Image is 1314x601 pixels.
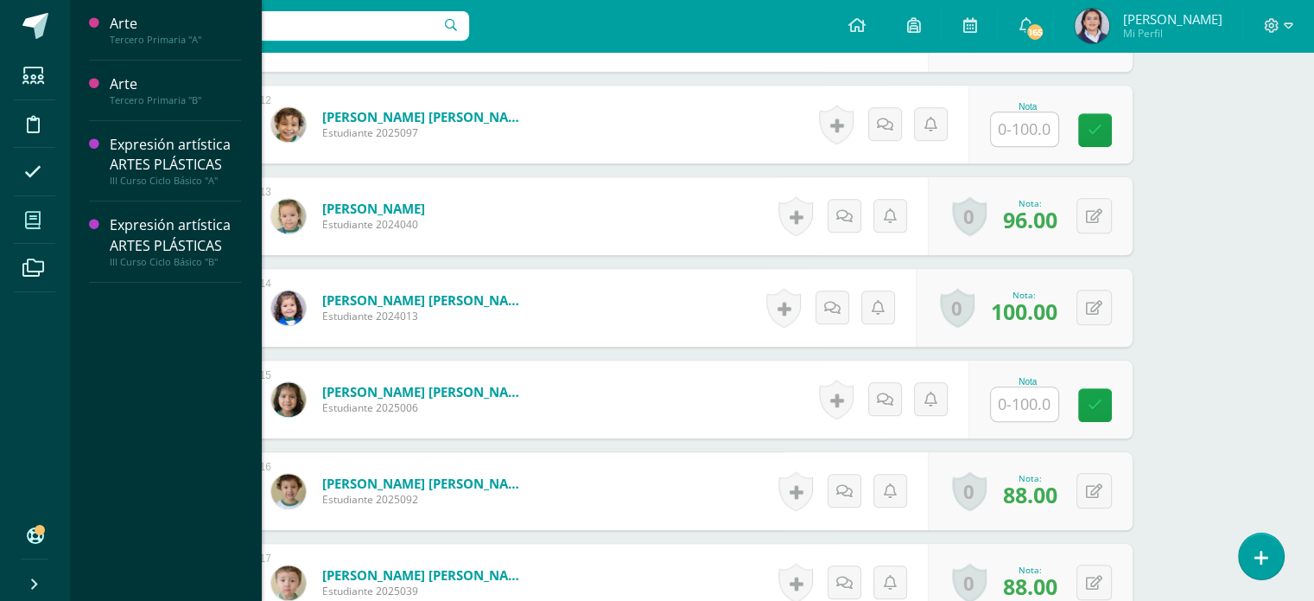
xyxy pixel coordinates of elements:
div: Nota: [1003,564,1057,576]
img: 54fbd01fbad0ff0331a24cfaf50a104f.png [271,566,306,600]
span: Estudiante 2024013 [322,309,530,323]
a: [PERSON_NAME] [322,200,425,217]
div: Nota: [1003,472,1057,484]
a: ArteTercero Primaria "B" [110,74,241,106]
a: [PERSON_NAME] [PERSON_NAME] [322,291,530,309]
div: Tercero Primaria "B" [110,94,241,106]
a: [PERSON_NAME] [PERSON_NAME] [322,566,530,584]
div: Arte [110,74,241,94]
span: Estudiante 2025097 [322,125,530,140]
div: Nota: [1003,197,1057,209]
div: Nota [990,377,1066,387]
div: Tercero Primaria "A" [110,34,241,46]
span: 88.00 [1003,572,1057,601]
a: [PERSON_NAME] [PERSON_NAME] [322,383,530,400]
span: 100.00 [991,297,1057,326]
img: 70ca292b0d0f0201734602c1f7547aef.png [271,291,306,325]
span: Estudiante 2025006 [322,400,530,415]
span: Estudiante 2025039 [322,584,530,598]
a: 0 [952,471,987,511]
a: [PERSON_NAME] [PERSON_NAME] [322,108,530,125]
span: Estudiante 2025092 [322,492,530,507]
a: 0 [952,196,987,236]
div: Nota: [991,289,1057,301]
div: Expresión artística ARTES PLÁSTICAS [110,135,241,175]
img: a6d29673071dbbee0643906d6161c2fa.png [271,107,306,142]
input: Busca un usuario... [80,11,469,41]
span: 88.00 [1003,480,1057,509]
span: Estudiante 2024040 [322,217,425,232]
img: f2da19de584b82fb01c6b3f222b05463.png [271,199,306,233]
a: ArteTercero Primaria "A" [110,14,241,46]
img: 8031ff02cdbf27b1e92c1b01252b7000.png [1075,9,1109,43]
a: Expresión artística ARTES PLÁSTICASIII Curso Ciclo Básico "B" [110,215,241,267]
a: 0 [940,288,974,328]
span: [PERSON_NAME] [1122,10,1222,28]
input: 0-100.0 [991,112,1058,146]
input: 0-100.0 [991,387,1058,421]
img: dfc708538debd6aac365a895b4877c4c.png [271,474,306,508]
div: III Curso Ciclo Básico "A" [110,175,241,187]
a: [PERSON_NAME] [PERSON_NAME] [322,475,530,492]
div: Expresión artística ARTES PLÁSTICAS [110,215,241,255]
a: Expresión artística ARTES PLÁSTICASIII Curso Ciclo Básico "A" [110,135,241,187]
span: 165 [1025,22,1044,42]
span: Mi Perfil [1122,26,1222,41]
span: 96.00 [1003,205,1057,234]
div: Nota [990,102,1066,112]
img: 867e989ac1f401f3cd8b305612816f53.png [271,382,306,417]
div: Arte [110,14,241,34]
div: III Curso Ciclo Básico "B" [110,256,241,268]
